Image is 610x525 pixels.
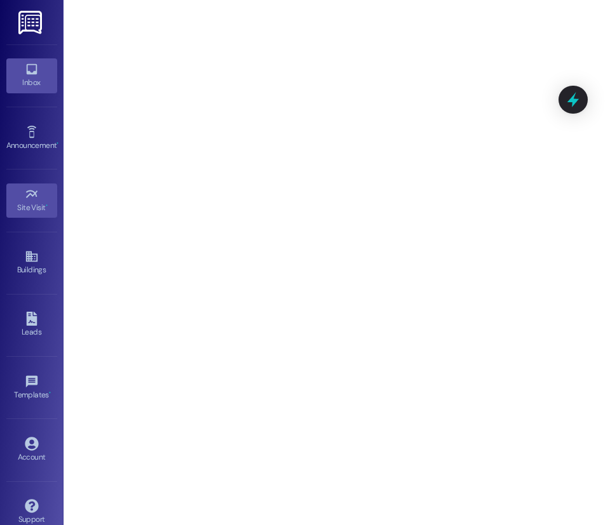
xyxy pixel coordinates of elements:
a: Account [6,433,57,467]
a: Inbox [6,58,57,93]
a: Templates • [6,371,57,405]
span: • [49,389,51,397]
a: Site Visit • [6,183,57,218]
a: Leads [6,308,57,342]
a: Buildings [6,246,57,280]
span: • [57,139,58,148]
span: • [46,201,48,210]
img: ResiDesk Logo [18,11,44,34]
